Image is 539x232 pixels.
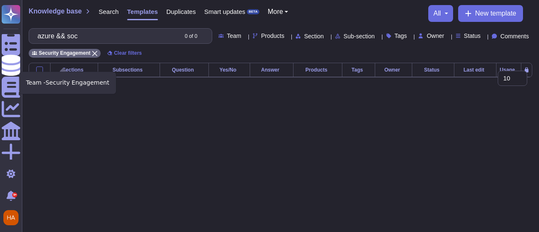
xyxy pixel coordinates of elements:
div: Team - Security Engagement [19,72,116,94]
button: user [2,208,24,227]
button: More [268,8,288,15]
div: Question [163,67,205,72]
span: Owner [427,33,444,39]
span: Duplicates [166,8,196,15]
span: Clear filters [114,51,142,56]
button: New template [458,5,523,22]
img: user [3,210,19,225]
span: Section [304,33,324,39]
span: Tags [395,33,407,39]
div: Status [416,67,451,72]
div: Answer [253,67,290,72]
span: More [268,8,283,15]
div: Subsections [101,67,156,72]
div: Usage [500,67,518,72]
button: all [433,10,448,17]
span: Sub-section [344,33,375,39]
span: Team [227,33,241,39]
div: Last edit [458,67,493,72]
div: 9+ [12,192,17,197]
span: Search [99,8,119,15]
div: Sections [54,67,94,72]
span: all [433,10,441,17]
div: Owner [379,67,408,72]
span: New template [475,10,516,17]
span: Smart updates [204,8,245,15]
span: Knowledge base [29,8,82,15]
span: Status [464,33,481,39]
span: Comments [500,33,529,39]
input: Search by keywords [33,29,177,43]
div: Products [297,67,339,72]
div: Tags [346,67,371,72]
div: Yes/No [212,67,246,72]
span: Security Engagement [39,51,91,56]
div: BETA [247,9,259,14]
div: 0 of 0 [185,34,197,39]
span: Products [261,33,284,39]
span: Templates [127,8,158,15]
